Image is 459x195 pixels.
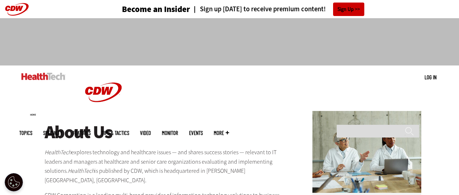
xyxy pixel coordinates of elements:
[189,130,203,136] a: Events
[98,25,362,58] iframe: advertisement
[45,148,71,156] em: HealthTech
[73,130,91,136] a: Features
[214,130,229,136] span: More
[312,111,421,193] img: Doctors meeting in the office
[21,73,65,80] img: Home
[76,114,131,121] a: CDW
[425,73,437,81] div: User menu
[5,173,23,191] button: Open Preferences
[102,130,129,136] a: Tips & Tactics
[122,5,190,13] h3: Become an Insider
[76,65,131,119] img: Home
[68,167,94,175] em: HealthTech
[425,74,437,80] a: Log in
[333,3,364,16] a: Sign Up
[19,130,32,136] span: Topics
[140,130,151,136] a: Video
[5,173,23,191] div: Cookie Settings
[162,130,178,136] a: MonITor
[43,130,62,136] span: Specialty
[45,148,294,185] p: explores technology and healthcare issues — and shares success stories — relevant to IT leaders a...
[95,5,190,13] a: Become an Insider
[190,6,326,13] a: Sign up [DATE] to receive premium content!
